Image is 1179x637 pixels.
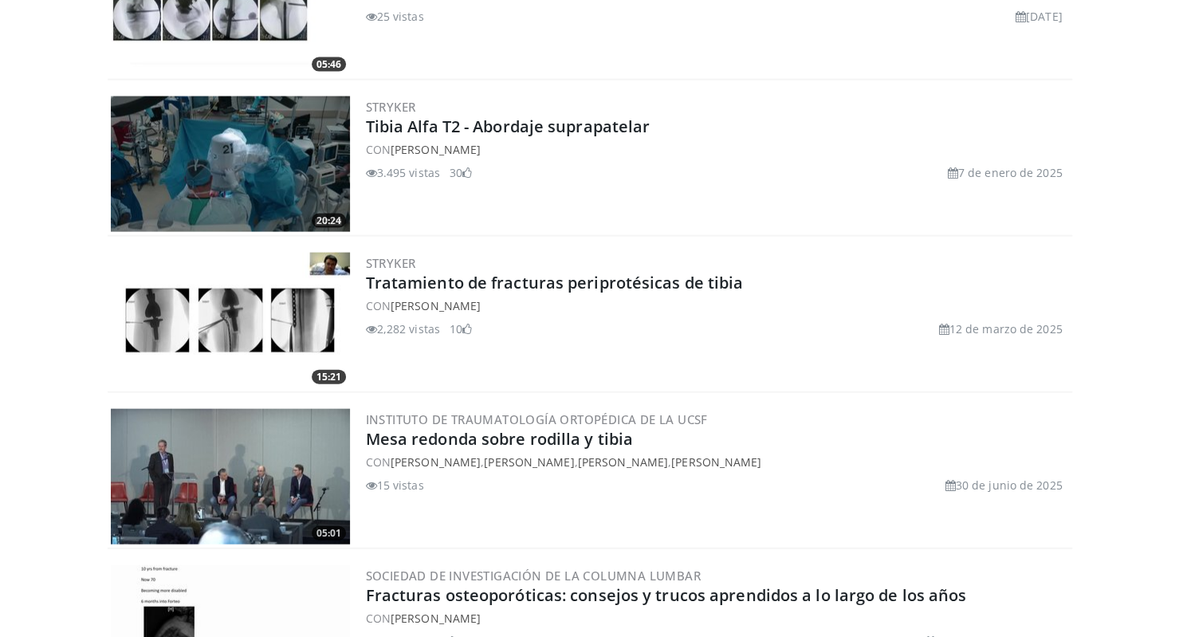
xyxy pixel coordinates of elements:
[377,478,424,493] font: 15 vistas
[671,454,761,470] a: [PERSON_NAME]
[366,454,391,470] font: CON
[366,584,967,606] a: Fracturas osteoporóticas: consejos y trucos aprendidos a lo largo de los años
[366,142,391,157] font: CON
[949,321,1063,336] font: 12 de marzo de 2025
[481,454,484,470] font: ,
[366,611,391,626] font: CON
[958,165,1063,180] font: 7 de enero de 2025
[450,165,462,180] font: 30
[391,142,481,157] a: [PERSON_NAME]
[316,214,341,227] font: 20:24
[578,454,668,470] a: [PERSON_NAME]
[316,57,341,71] font: 05:46
[366,99,416,115] a: Stryker
[450,321,462,336] font: 10
[391,611,481,626] a: [PERSON_NAME]
[484,454,574,470] a: [PERSON_NAME]
[377,9,424,24] font: 25 vistas
[377,165,440,180] font: 3.495 vistas
[956,478,1063,493] font: 30 de junio de 2025
[366,411,708,427] a: Instituto de Traumatología Ortopédica de la UCSF
[391,454,481,470] a: [PERSON_NAME]
[668,454,671,470] font: ,
[111,409,350,545] a: 05:01
[366,255,416,271] a: Stryker
[111,96,350,232] a: 20:24
[111,96,350,232] img: 6dac92b0-8760-435a-acb9-7eaa8ee21333.300x170_q85_crop-smart_upscale.jpg
[111,253,350,388] img: 1aa7ce03-a29e-4220-923d-1b96650c6b94.300x170_q85_crop-smart_upscale.jpg
[366,272,744,293] a: Tratamiento de fracturas periprotésicas de tibia
[366,428,633,450] a: Mesa redonda sobre rodilla y tibia
[575,454,578,470] font: ,
[366,568,701,584] a: Sociedad de Investigación de la Columna Lumbar
[111,253,350,388] a: 15:21
[377,321,440,336] font: 2,282 vistas
[366,298,391,313] font: CON
[1026,9,1063,24] font: [DATE]
[391,298,481,313] a: [PERSON_NAME]
[366,116,650,137] a: Tibia Alfa T2 - Abordaje suprapatelar
[111,409,350,545] img: 178cea4b-256c-46ea-aed7-9dcd62127eb4.300x170_q85_crop-smart_upscale.jpg
[316,370,341,383] font: 15:21
[316,526,341,540] font: 05:01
